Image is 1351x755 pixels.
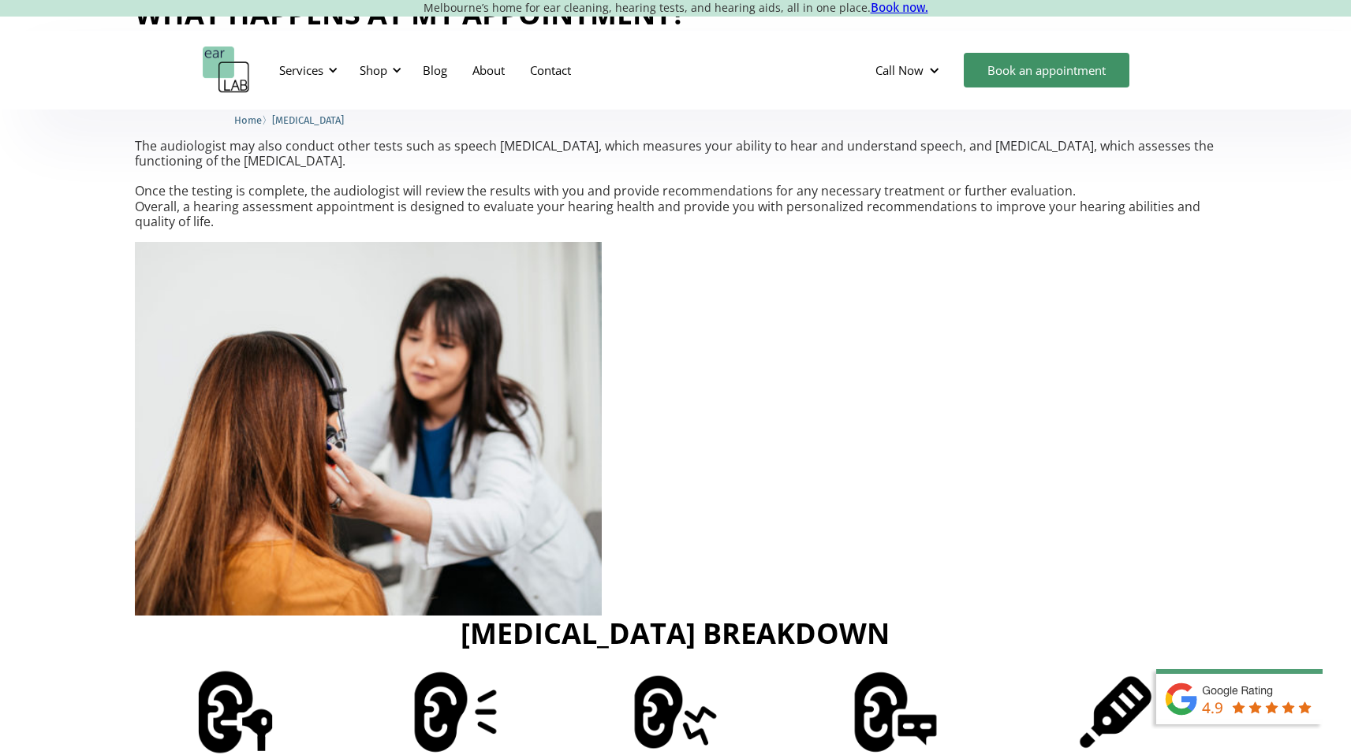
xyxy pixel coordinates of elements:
[234,112,262,127] a: Home
[234,114,262,126] span: Home
[360,62,387,78] div: Shop
[350,46,406,94] div: Shop
[203,46,250,94] a: home
[135,242,602,616] img: A hearing assessment appointment
[410,47,460,93] a: Blog
[863,46,956,94] div: Call Now
[135,48,1215,229] p: A typical hearing assessment appointment usually begins with a discussion of your medical history...
[517,47,584,93] a: Contact
[272,114,344,126] span: [MEDICAL_DATA]
[270,46,342,94] div: Services
[272,112,344,127] a: [MEDICAL_DATA]
[279,62,323,78] div: Services
[964,53,1129,87] a: Book an appointment
[234,112,272,128] li: 〉
[460,47,517,93] a: About
[875,62,924,78] div: Call Now
[461,616,890,652] h2: [MEDICAL_DATA] breakdown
